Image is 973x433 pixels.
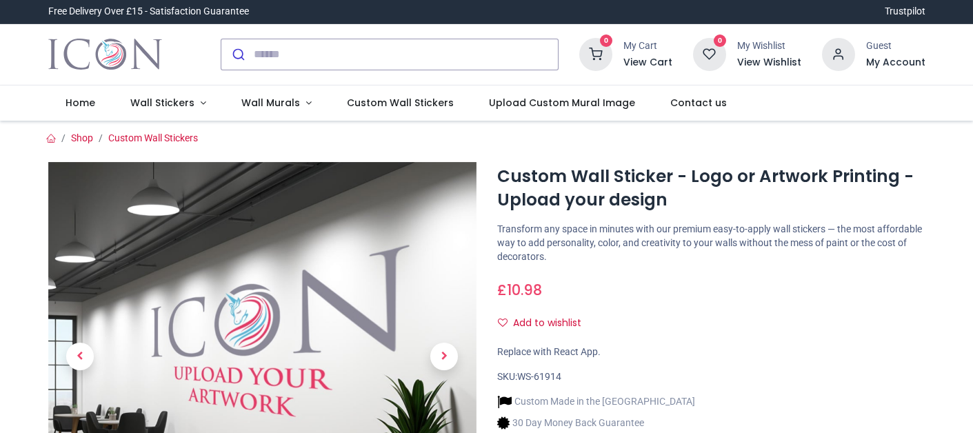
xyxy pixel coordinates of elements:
[497,223,925,263] p: Transform any space in minutes with our premium easy-to-apply wall stickers — the most affordable...
[693,48,726,59] a: 0
[885,5,925,19] a: Trustpilot
[497,165,925,212] h1: Custom Wall Sticker - Logo or Artwork Printing - Upload your design
[497,394,695,409] li: Custom Made in the [GEOGRAPHIC_DATA]
[507,280,542,300] span: 10.98
[108,132,198,143] a: Custom Wall Stickers
[430,343,458,370] span: Next
[347,96,454,110] span: Custom Wall Stickers
[600,34,613,48] sup: 0
[498,318,508,328] i: Add to wishlist
[497,345,925,359] div: Replace with React App.
[866,39,925,53] div: Guest
[130,96,194,110] span: Wall Stickers
[66,96,95,110] span: Home
[623,56,672,70] a: View Cart
[48,35,162,74] img: Icon Wall Stickers
[113,85,224,121] a: Wall Stickers
[714,34,727,48] sup: 0
[223,85,329,121] a: Wall Murals
[579,48,612,59] a: 0
[623,39,672,53] div: My Cart
[48,35,162,74] a: Logo of Icon Wall Stickers
[517,371,561,382] span: WS-61914
[497,416,695,430] li: 30 Day Money Back Guarantee
[866,56,925,70] a: My Account
[489,96,635,110] span: Upload Custom Mural Image
[497,312,593,335] button: Add to wishlistAdd to wishlist
[670,96,727,110] span: Contact us
[71,132,93,143] a: Shop
[737,39,801,53] div: My Wishlist
[497,370,925,384] div: SKU:
[48,5,249,19] div: Free Delivery Over £15 - Satisfaction Guarantee
[241,96,300,110] span: Wall Murals
[497,280,542,300] span: £
[737,56,801,70] a: View Wishlist
[66,343,94,370] span: Previous
[221,39,254,70] button: Submit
